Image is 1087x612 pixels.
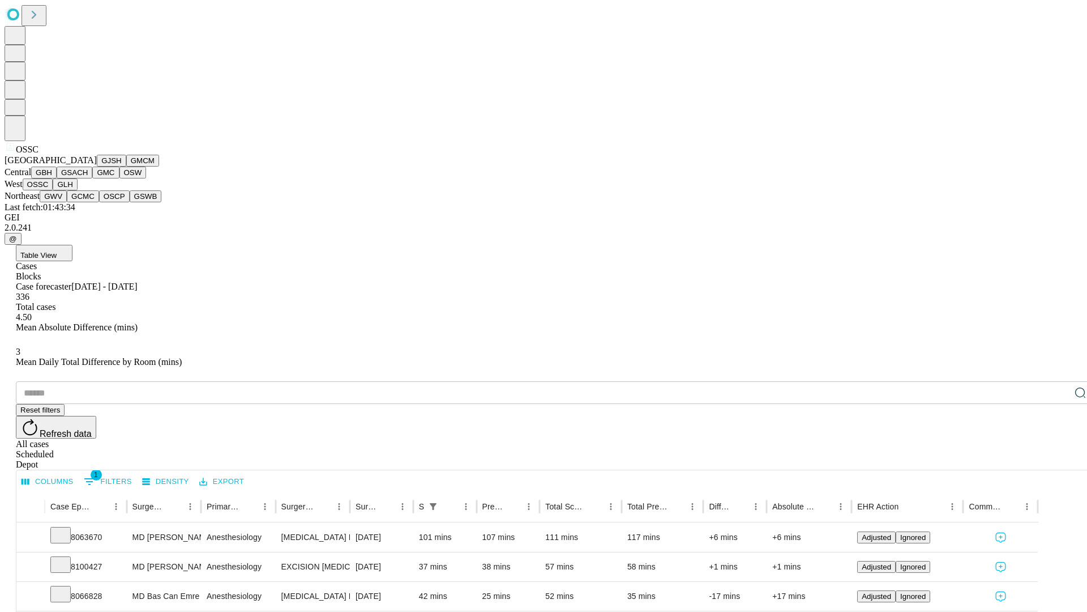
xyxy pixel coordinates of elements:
div: +1 mins [772,552,846,581]
button: Sort [587,499,603,515]
div: Surgery Name [281,502,314,511]
button: Sort [315,499,331,515]
span: Northeast [5,191,40,201]
button: @ [5,233,22,245]
div: [MEDICAL_DATA] RELEASE [281,582,344,611]
button: GBH [31,167,57,178]
span: [DATE] - [DATE] [71,282,137,291]
button: Ignored [896,532,930,543]
span: Last fetch: 01:43:34 [5,202,75,212]
div: 8100427 [50,552,121,581]
button: Show filters [425,499,441,515]
button: GSWB [130,190,162,202]
span: Adjusted [862,563,891,571]
div: 101 mins [419,523,471,552]
span: 3 [16,347,20,356]
div: EXCISION [MEDICAL_DATA] LESION EXCEPT [MEDICAL_DATA] TRUNK ETC 4 PLUS CM [281,552,344,581]
button: Expand [22,558,39,577]
button: Sort [900,499,915,515]
button: Menu [944,499,960,515]
button: GCMC [67,190,99,202]
button: GWV [40,190,67,202]
span: Ignored [900,563,926,571]
button: Sort [166,499,182,515]
button: Sort [442,499,458,515]
div: 25 mins [482,582,534,611]
button: Sort [505,499,521,515]
div: 111 mins [545,523,616,552]
div: Total Scheduled Duration [545,502,586,511]
button: OSCP [99,190,130,202]
button: GMCM [126,155,159,167]
span: 1 [91,469,102,481]
button: Menu [182,499,198,515]
button: Sort [92,499,108,515]
div: 38 mins [482,552,534,581]
div: Surgeon Name [132,502,165,511]
button: Select columns [19,473,76,491]
button: Reset filters [16,404,65,416]
span: Refresh data [40,429,92,439]
div: EHR Action [857,502,898,511]
div: [DATE] [356,582,408,611]
div: 8066828 [50,582,121,611]
button: Sort [241,499,257,515]
button: Menu [395,499,410,515]
button: Menu [521,499,537,515]
span: Reset filters [20,406,60,414]
span: Total cases [16,302,55,312]
button: GLH [53,178,77,190]
div: Absolute Difference [772,502,816,511]
span: [GEOGRAPHIC_DATA] [5,155,97,165]
div: 57 mins [545,552,616,581]
div: Difference [709,502,731,511]
button: GSACH [57,167,92,178]
button: GMC [92,167,119,178]
div: +6 mins [772,523,846,552]
span: @ [9,235,17,243]
span: Mean Daily Total Difference by Room (mins) [16,357,182,367]
span: Adjusted [862,533,891,542]
span: Ignored [900,592,926,601]
div: 42 mins [419,582,471,611]
button: Menu [748,499,764,515]
div: Total Predicted Duration [627,502,668,511]
div: 52 mins [545,582,616,611]
button: Show filters [81,473,135,491]
div: Anesthesiology [207,523,269,552]
div: Scheduled In Room Duration [419,502,424,511]
button: Table View [16,245,72,261]
div: [DATE] [356,523,408,552]
button: OSW [119,167,147,178]
button: Ignored [896,590,930,602]
button: Refresh data [16,416,96,439]
button: Adjusted [857,561,896,573]
div: Anesthesiology [207,582,269,611]
div: MD [PERSON_NAME] [PERSON_NAME] Md [132,523,195,552]
div: MD [PERSON_NAME] [PERSON_NAME] Md [132,552,195,581]
div: Anesthesiology [207,552,269,581]
div: 1 active filter [425,499,441,515]
div: +17 mins [772,582,846,611]
div: 2.0.241 [5,223,1082,233]
button: Sort [732,499,748,515]
div: Case Epic Id [50,502,91,511]
button: Menu [684,499,700,515]
span: Central [5,167,31,177]
button: Ignored [896,561,930,573]
button: Sort [379,499,395,515]
button: Menu [458,499,474,515]
span: 4.50 [16,312,32,322]
button: Export [196,473,247,491]
span: Mean Absolute Difference (mins) [16,322,138,332]
div: 35 mins [627,582,698,611]
div: -17 mins [709,582,761,611]
div: Primary Service [207,502,239,511]
button: Expand [22,587,39,607]
button: Menu [603,499,619,515]
button: Density [139,473,192,491]
button: GJSH [97,155,126,167]
span: Ignored [900,533,926,542]
span: Table View [20,251,57,260]
div: 58 mins [627,552,698,581]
